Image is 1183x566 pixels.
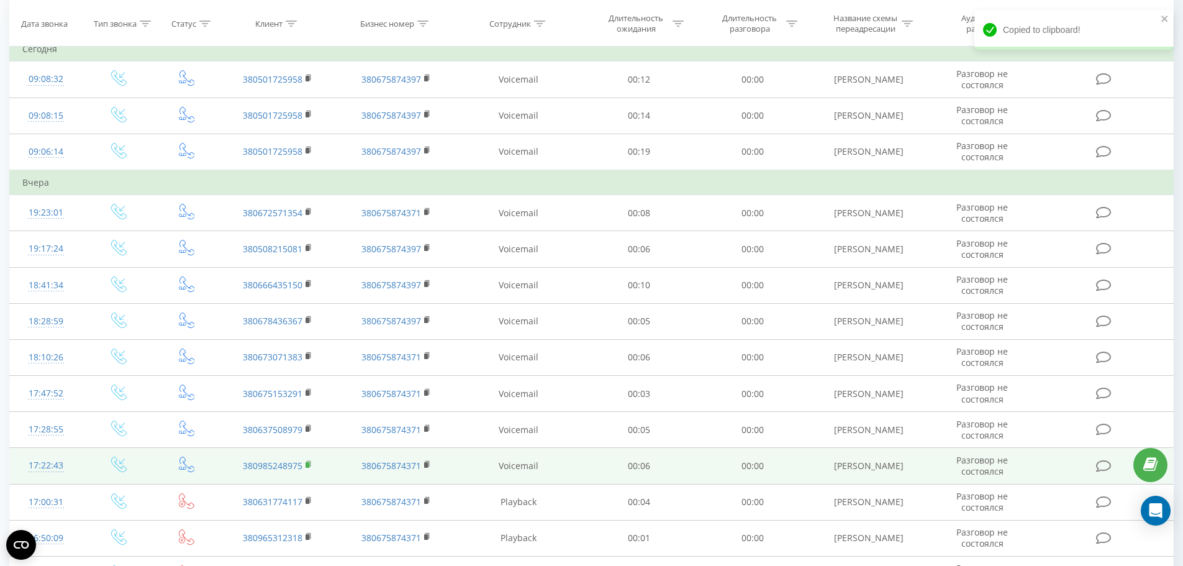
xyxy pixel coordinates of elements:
[22,345,70,370] div: 18:10:26
[809,195,927,231] td: [PERSON_NAME]
[455,448,582,484] td: Voicemail
[832,13,899,34] div: Название схемы переадресации
[809,520,927,556] td: [PERSON_NAME]
[455,412,582,448] td: Voicemail
[809,267,927,303] td: [PERSON_NAME]
[809,448,927,484] td: [PERSON_NAME]
[489,18,531,29] div: Сотрудник
[582,412,696,448] td: 00:05
[956,237,1008,260] span: Разговор не состоялся
[582,376,696,412] td: 00:03
[455,62,582,98] td: Voicemail
[22,490,70,514] div: 17:00:31
[582,520,696,556] td: 00:01
[243,388,302,399] a: 380675153291
[582,267,696,303] td: 00:10
[809,303,927,339] td: [PERSON_NAME]
[582,98,696,134] td: 00:14
[455,231,582,267] td: Voicemail
[243,496,302,508] a: 380631774117
[455,339,582,375] td: Voicemail
[696,98,810,134] td: 00:00
[361,351,421,363] a: 380675874371
[243,207,302,219] a: 380672571354
[171,18,196,29] div: Статус
[696,231,810,267] td: 00:00
[243,243,302,255] a: 380508215081
[243,145,302,157] a: 380501725958
[956,418,1008,441] span: Разговор не состоялся
[21,18,68,29] div: Дата звонка
[243,279,302,291] a: 380666435150
[22,104,70,128] div: 09:08:15
[10,37,1174,62] td: Сегодня
[455,267,582,303] td: Voicemail
[809,484,927,520] td: [PERSON_NAME]
[946,13,1027,34] div: Аудиозапись разговора
[22,418,70,442] div: 17:28:55
[22,67,70,91] div: 09:08:32
[809,62,927,98] td: [PERSON_NAME]
[582,195,696,231] td: 00:08
[582,62,696,98] td: 00:12
[809,412,927,448] td: [PERSON_NAME]
[243,315,302,327] a: 380678436367
[22,381,70,406] div: 17:47:52
[1161,14,1169,25] button: close
[696,267,810,303] td: 00:00
[582,231,696,267] td: 00:06
[696,448,810,484] td: 00:00
[582,448,696,484] td: 00:06
[809,376,927,412] td: [PERSON_NAME]
[696,62,810,98] td: 00:00
[361,388,421,399] a: 380675874371
[956,68,1008,91] span: Разговор не состоялся
[243,460,302,472] a: 380985248975
[809,231,927,267] td: [PERSON_NAME]
[455,484,582,520] td: Playback
[94,18,137,29] div: Тип звонка
[361,109,421,121] a: 380675874397
[361,460,421,472] a: 380675874371
[696,134,810,170] td: 00:00
[956,309,1008,332] span: Разговор не состоялся
[360,18,414,29] div: Бизнес номер
[361,73,421,85] a: 380675874397
[22,526,70,550] div: 16:50:09
[974,10,1173,50] div: Copied to clipboard!
[696,520,810,556] td: 00:00
[243,424,302,436] a: 380637508979
[956,273,1008,296] span: Разговор не состоялся
[455,134,582,170] td: Voicemail
[22,140,70,164] div: 09:06:14
[696,376,810,412] td: 00:00
[582,303,696,339] td: 00:05
[361,532,421,544] a: 380675874371
[22,454,70,478] div: 17:22:43
[696,195,810,231] td: 00:00
[956,381,1008,404] span: Разговор не состоялся
[361,243,421,255] a: 380675874397
[696,303,810,339] td: 00:00
[956,526,1008,549] span: Разговор не состоялся
[956,104,1008,127] span: Разговор не состоялся
[696,484,810,520] td: 00:00
[603,13,669,34] div: Длительность ожидания
[956,140,1008,163] span: Разговор не состоялся
[809,98,927,134] td: [PERSON_NAME]
[361,315,421,327] a: 380675874397
[361,279,421,291] a: 380675874397
[255,18,283,29] div: Клиент
[956,454,1008,477] span: Разговор не состоялся
[455,303,582,339] td: Voicemail
[22,237,70,261] div: 19:17:24
[6,530,36,560] button: Open CMP widget
[243,532,302,544] a: 380965312318
[22,201,70,225] div: 19:23:01
[582,134,696,170] td: 00:19
[455,195,582,231] td: Voicemail
[22,273,70,298] div: 18:41:34
[455,98,582,134] td: Voicemail
[10,170,1174,195] td: Вчера
[956,490,1008,513] span: Разговор не состоялся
